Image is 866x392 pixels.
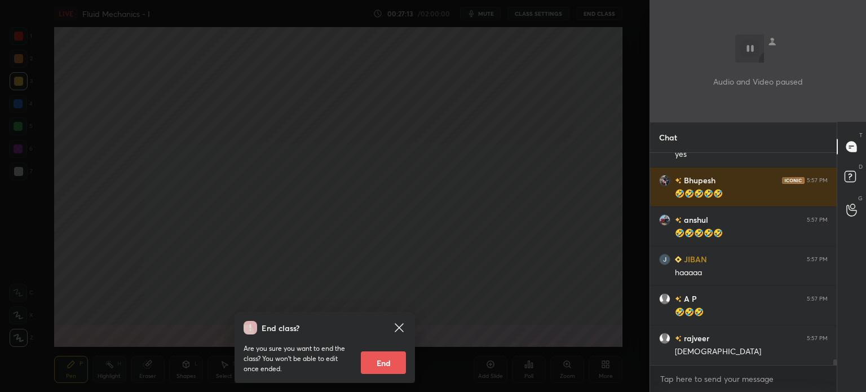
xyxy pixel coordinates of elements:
[650,153,837,365] div: grid
[859,162,863,171] p: D
[859,131,863,139] p: T
[675,228,828,239] div: 🤣🤣🤣🤣🤣
[807,296,828,302] div: 5:57 PM
[682,253,707,265] h6: JIBAN
[675,346,828,358] div: [DEMOGRAPHIC_DATA]
[675,296,682,302] img: no-rating-badge.077c3623.svg
[659,175,670,186] img: 3
[807,217,828,223] div: 5:57 PM
[675,188,828,200] div: 🤣🤣🤣🤣🤣
[659,254,670,265] img: 329a8c3556e14f899e0953d36bbdcf17.89677019_3
[782,177,805,184] img: iconic-dark.1390631f.png
[858,194,863,202] p: G
[659,214,670,226] img: 648e4a7319f2405cafa027c238545383.jpg
[682,293,697,305] h6: A P
[650,122,686,152] p: Chat
[682,332,709,344] h6: rajveer
[675,217,682,223] img: no-rating-badge.077c3623.svg
[807,177,828,184] div: 5:57 PM
[675,267,828,279] div: haaaaa
[675,256,682,263] img: Learner_Badge_beginner_1_8b307cf2a0.svg
[244,343,352,374] p: Are you sure you want to end the class? You won’t be able to edit once ended.
[682,214,708,226] h6: anshul
[807,256,828,263] div: 5:57 PM
[361,351,406,374] button: End
[675,178,682,184] img: no-rating-badge.077c3623.svg
[675,307,828,318] div: 🤣🤣🤣
[675,149,828,160] div: yes
[262,322,299,334] h4: End class?
[682,174,715,186] h6: Bhupesh
[659,333,670,344] img: default.png
[807,335,828,342] div: 5:57 PM
[713,76,803,87] p: Audio and Video paused
[675,336,682,342] img: no-rating-badge.077c3623.svg
[659,293,670,305] img: default.png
